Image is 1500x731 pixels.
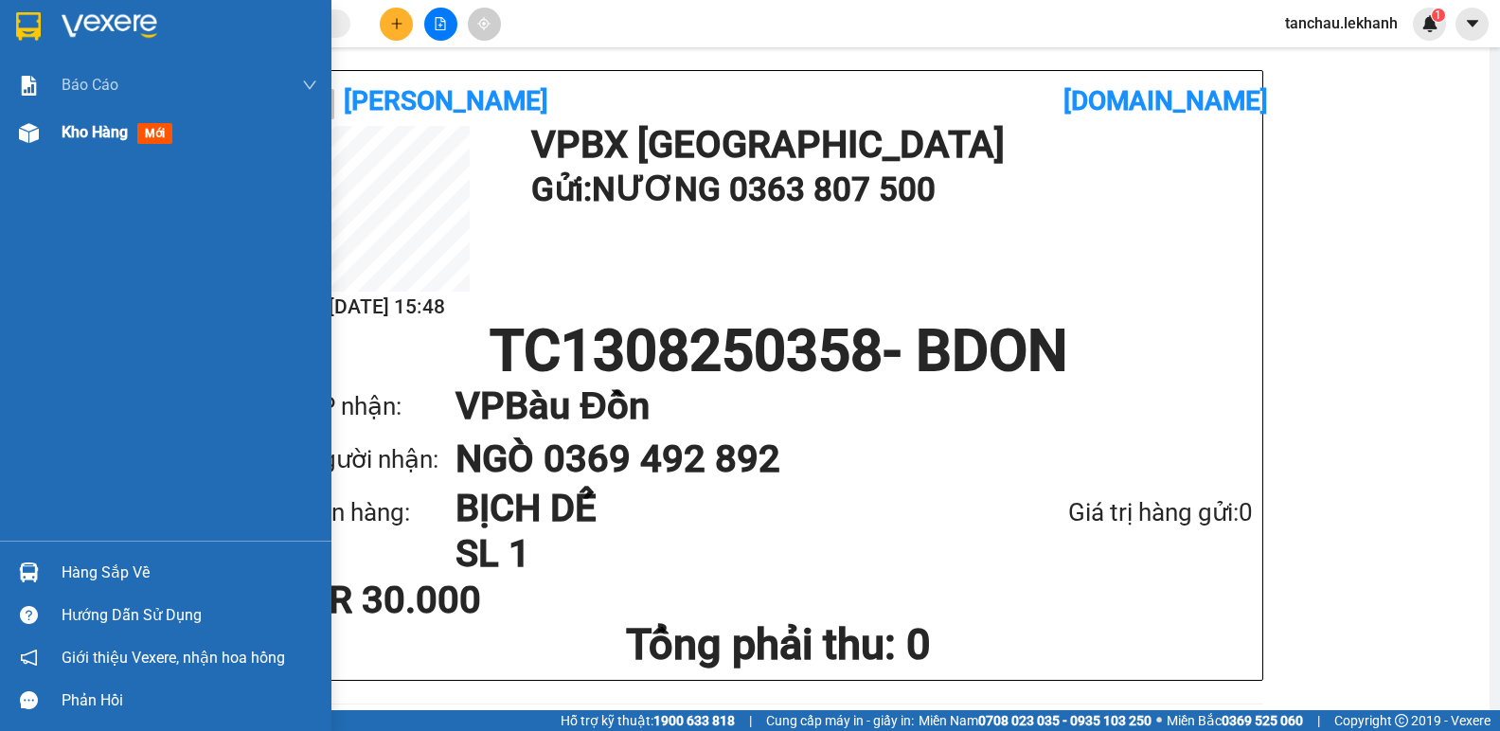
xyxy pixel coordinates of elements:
[16,16,208,62] div: BX [GEOGRAPHIC_DATA]
[62,73,118,97] span: Báo cáo
[468,8,501,41] button: aim
[16,18,45,38] span: Gửi:
[561,710,735,731] span: Hỗ trợ kỹ thuật:
[304,387,455,426] div: VP nhận:
[304,493,455,532] div: Tên hàng:
[424,8,457,41] button: file-add
[1464,15,1481,32] span: caret-down
[1435,9,1441,22] span: 1
[62,601,317,630] div: Hướng dẫn sử dụng
[62,686,317,715] div: Phản hồi
[1222,713,1303,728] strong: 0369 525 060
[16,84,208,111] div: 0363807500
[455,531,968,577] h1: SL 1
[1317,710,1320,731] span: |
[1156,717,1162,724] span: ⚪️
[455,486,968,531] h1: BỊCH DẾ
[304,581,617,619] div: CR 30.000
[766,710,914,731] span: Cung cấp máy in - giấy in:
[455,433,1215,486] h1: NGÒ 0369 492 892
[968,493,1253,532] div: Giá trị hàng gửi: 0
[1270,11,1413,35] span: tanchau.lekhanh
[19,76,39,96] img: solution-icon
[222,62,384,88] div: 0369492892
[978,713,1152,728] strong: 0708 023 035 - 0935 103 250
[1421,15,1438,32] img: icon-new-feature
[14,124,44,144] span: CR :
[531,164,1243,216] h1: Gửi: NƯƠNG 0363 807 500
[531,126,1243,164] h1: VP BX [GEOGRAPHIC_DATA]
[16,62,208,84] div: NƯƠNG
[19,123,39,143] img: warehouse-icon
[919,710,1152,731] span: Miền Nam
[1167,710,1303,731] span: Miền Bắc
[302,78,317,93] span: down
[19,562,39,582] img: warehouse-icon
[222,18,267,38] span: Nhận:
[14,122,211,145] div: 30.000
[222,16,384,39] div: Bàu Đồn
[1395,714,1408,727] span: copyright
[1432,9,1445,22] sup: 1
[62,559,317,587] div: Hàng sắp về
[20,649,38,667] span: notification
[304,440,455,479] div: Người nhận:
[222,39,384,62] div: NGÒ
[16,12,41,41] img: logo-vxr
[304,619,1253,670] h1: Tổng phải thu: 0
[62,123,128,141] span: Kho hàng
[1063,85,1268,116] b: [DOMAIN_NAME]
[62,646,285,669] span: Giới thiệu Vexere, nhận hoa hồng
[477,17,491,30] span: aim
[653,713,735,728] strong: 1900 633 818
[20,691,38,709] span: message
[137,123,172,144] span: mới
[434,17,447,30] span: file-add
[20,606,38,624] span: question-circle
[304,292,470,323] h2: [DATE] 15:48
[344,85,548,116] b: [PERSON_NAME]
[1455,8,1489,41] button: caret-down
[380,8,413,41] button: plus
[749,710,752,731] span: |
[304,323,1253,380] h1: TC1308250358 - BDON
[455,380,1215,433] h1: VP Bàu Đồn
[390,17,403,30] span: plus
